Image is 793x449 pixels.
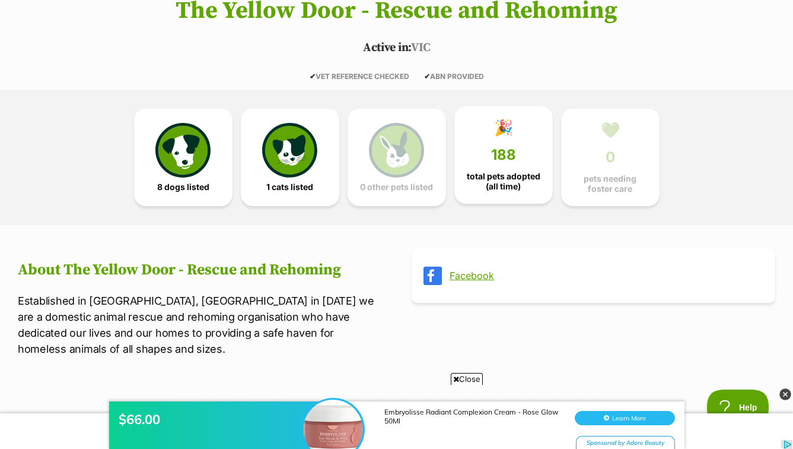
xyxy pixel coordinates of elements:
a: 💚 0 pets needing foster care [561,109,660,206]
img: bunny-icon-b786713a4a21a2fe6d13e954f4cb29d131f1b31f8a74b52ca2c6d2999bc34bbe.svg [369,123,423,178]
p: Established in [GEOGRAPHIC_DATA], [GEOGRAPHIC_DATA] in [DATE] we are a domestic animal rescue and... [18,293,381,357]
img: petrescue-icon-eee76f85a60ef55c4a1927667547b313a7c0e82042636edf73dce9c88f694885.svg [155,123,210,178]
img: cat-icon-068c71abf8fe30c970a85cd354bc8e23425d12f6e8612795f06af48be43a487a.svg [262,123,317,178]
span: 188 [491,147,516,163]
h2: About The Yellow Door - Rescue and Rehoming [18,261,381,279]
div: 🎉 [494,119,513,137]
img: $66.00 [304,22,363,81]
div: Embryolisse Radiant Complexion Cream - Rose Glow 50Ml [384,30,562,48]
span: 1 cats listed [266,182,313,192]
a: 8 dogs listed [134,109,233,206]
img: close_grey_3x.png [779,388,791,400]
span: pets needing foster care [571,174,649,193]
span: Active in: [363,40,411,55]
span: ABN PROVIDED [424,72,484,81]
icon: ✔ [424,72,430,81]
span: 0 [606,149,615,166]
div: Sponsored by Adore Beauty [576,58,675,73]
span: Close [451,373,483,385]
span: 0 other pets listed [360,182,433,192]
a: 1 cats listed [241,109,339,206]
icon: ✔ [310,72,316,81]
span: 8 dogs listed [157,182,209,192]
button: Learn More [575,33,675,48]
span: total pets adopted (all time) [464,172,543,191]
a: 0 other pets listed [348,109,446,206]
span: VET REFERENCE CHECKED [310,72,409,81]
a: 🎉 188 total pets adopted (all time) [454,106,553,204]
div: 💚 [601,121,620,139]
div: $66.00 [119,33,308,50]
a: Facebook [450,270,759,281]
